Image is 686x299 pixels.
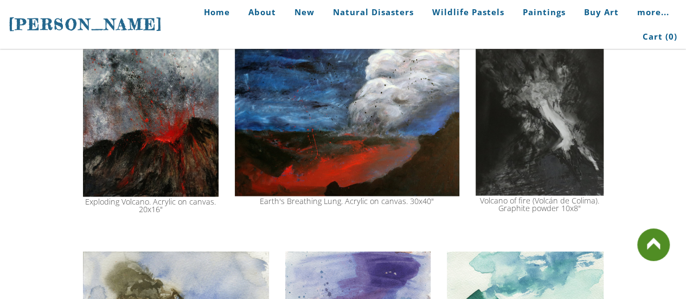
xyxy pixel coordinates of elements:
span: 0 [669,31,674,42]
div: Volcano of fire (Volcán de Colima). Graphite powder 10x8" [476,197,604,213]
img: Burning lava volcano painting [235,33,459,197]
div: Exploding Volcano. Acrylic on canvas. 20x16" [83,198,219,214]
img: colima volcano drawing [476,33,604,196]
a: Cart (0) [634,24,677,49]
div: Earth's Breathing Lung. Acrylic on canvas. 30x40" [235,198,459,205]
img: Volcano painting [83,33,219,197]
a: [PERSON_NAME] [9,14,163,35]
span: [PERSON_NAME] [9,15,163,34]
